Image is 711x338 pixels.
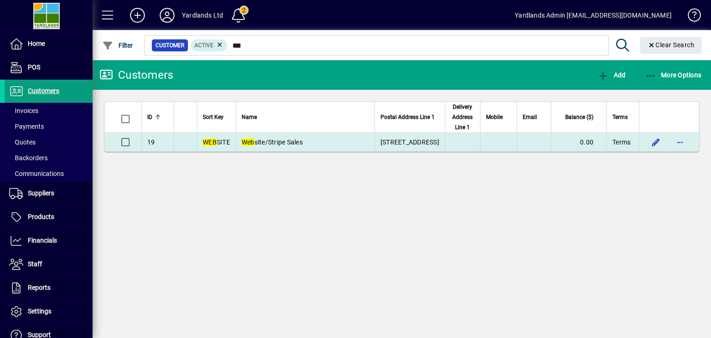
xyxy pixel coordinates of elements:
[643,67,704,83] button: More Options
[191,39,228,51] mat-chip: Activation Status: Active
[28,87,59,94] span: Customers
[123,7,152,24] button: Add
[9,138,36,146] span: Quotes
[5,56,93,79] a: POS
[598,71,625,79] span: Add
[5,32,93,56] a: Home
[9,154,48,162] span: Backorders
[612,112,628,122] span: Terms
[557,112,602,122] div: Balance ($)
[5,150,93,166] a: Backorders
[523,112,537,122] span: Email
[102,42,133,49] span: Filter
[100,68,173,82] div: Customers
[380,112,435,122] span: Postal Address Line 1
[5,229,93,252] a: Financials
[523,112,545,122] div: Email
[649,135,663,150] button: Edit
[28,237,57,244] span: Financials
[9,170,64,177] span: Communications
[5,253,93,276] a: Staff
[147,112,152,122] span: ID
[242,138,303,146] span: site/Stripe Sales
[5,276,93,300] a: Reports
[28,307,51,315] span: Settings
[28,63,40,71] span: POS
[486,112,503,122] span: Mobile
[242,112,369,122] div: Name
[551,133,606,151] td: 0.00
[595,67,628,83] button: Add
[28,284,50,291] span: Reports
[156,41,184,50] span: Customer
[380,138,439,146] span: [STREET_ADDRESS]
[9,107,38,114] span: Invoices
[203,138,217,146] em: WEB
[640,37,702,54] button: Clear
[451,102,474,132] span: Delivery Address Line 1
[203,138,230,146] span: SITE
[648,41,695,49] span: Clear Search
[673,135,687,150] button: More options
[5,300,93,323] a: Settings
[681,2,699,32] a: Knowledge Base
[9,123,44,130] span: Payments
[5,166,93,182] a: Communications
[612,138,630,147] span: Terms
[486,112,511,122] div: Mobile
[5,206,93,229] a: Products
[28,189,54,197] span: Suppliers
[152,7,182,24] button: Profile
[194,42,213,49] span: Active
[5,134,93,150] a: Quotes
[147,112,168,122] div: ID
[5,103,93,119] a: Invoices
[565,112,593,122] span: Balance ($)
[28,213,54,220] span: Products
[515,8,672,23] div: Yardlands Admin [EMAIL_ADDRESS][DOMAIN_NAME]
[5,182,93,205] a: Suppliers
[28,40,45,47] span: Home
[28,260,42,268] span: Staff
[100,37,136,54] button: Filter
[147,138,155,146] span: 19
[645,71,702,79] span: More Options
[203,112,224,122] span: Sort Key
[242,112,257,122] span: Name
[182,8,223,23] div: Yardlands Ltd
[242,138,255,146] em: Web
[5,119,93,134] a: Payments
